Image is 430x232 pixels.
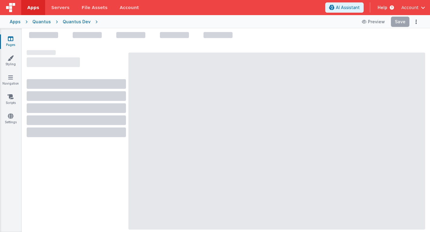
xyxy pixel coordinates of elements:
[401,5,418,11] span: Account
[32,19,51,25] div: Quantus
[51,5,69,11] span: Servers
[82,5,108,11] span: File Assets
[412,18,420,26] button: Options
[63,19,91,25] div: Quantus Dev
[358,17,389,27] button: Preview
[378,5,387,11] span: Help
[336,5,360,11] span: AI Assistant
[325,2,364,13] button: AI Assistant
[10,19,21,25] div: Apps
[27,5,39,11] span: Apps
[391,17,409,27] button: Save
[401,5,425,11] button: Account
